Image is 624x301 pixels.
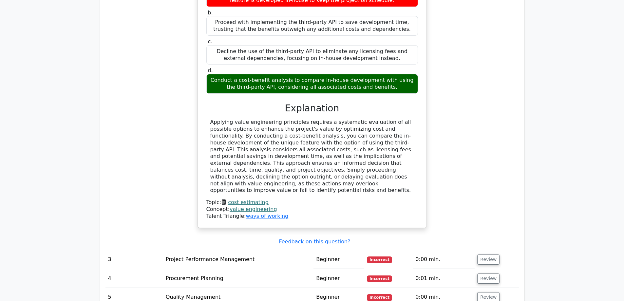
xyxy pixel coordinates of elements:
span: b. [208,9,213,16]
a: cost estimating [228,199,269,205]
div: Talent Triangle: [206,199,418,219]
td: 0:01 min. [413,269,475,288]
div: Applying value engineering principles requires a systematic evaluation of all possible options to... [210,119,414,194]
button: Review [477,273,500,284]
button: Review [477,254,500,265]
td: 3 [105,250,163,269]
td: 4 [105,269,163,288]
div: Decline the use of the third-party API to eliminate any licensing fees and external dependencies,... [206,45,418,65]
td: Beginner [313,269,364,288]
div: Topic: [206,199,418,206]
td: Procurement Planning [163,269,313,288]
td: Beginner [313,250,364,269]
span: c. [208,38,213,45]
span: Incorrect [367,256,392,263]
a: ways of working [246,213,288,219]
a: Feedback on this question? [279,238,350,245]
td: 0:00 min. [413,250,475,269]
span: d. [208,67,213,73]
span: Incorrect [367,275,392,282]
div: Concept: [206,206,418,213]
span: Incorrect [367,294,392,301]
div: Proceed with implementing the third-party API to save development time, trusting that the benefit... [206,16,418,36]
td: Project Performance Management [163,250,313,269]
a: value engineering [230,206,277,212]
h3: Explanation [210,103,414,114]
div: Conduct a cost-benefit analysis to compare in-house development with using the third-party API, c... [206,74,418,94]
